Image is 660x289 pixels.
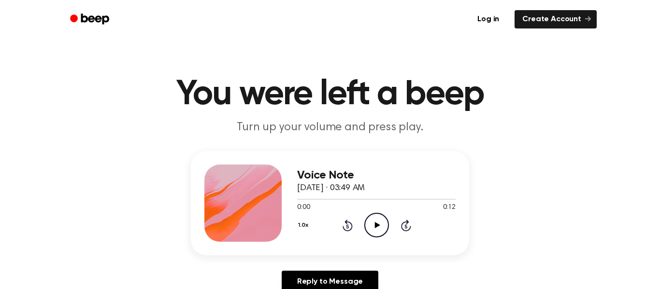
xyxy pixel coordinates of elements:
span: 0:12 [443,203,456,213]
span: [DATE] · 03:49 AM [297,184,365,193]
a: Beep [63,10,118,29]
a: Create Account [515,10,597,28]
span: 0:00 [297,203,310,213]
p: Turn up your volume and press play. [144,120,516,136]
h3: Voice Note [297,169,456,182]
h1: You were left a beep [83,77,577,112]
a: Log in [468,8,509,30]
button: 1.0x [297,217,312,234]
